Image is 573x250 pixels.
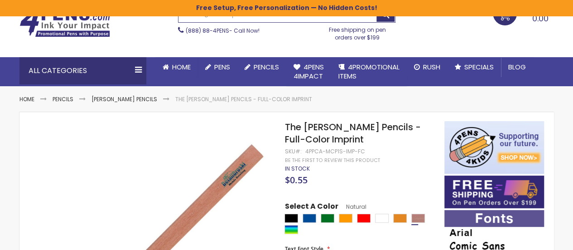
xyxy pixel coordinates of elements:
[286,57,331,87] a: 4Pens4impact
[284,214,298,223] div: Black
[284,201,338,214] span: Select A Color
[284,165,309,172] span: In stock
[357,214,371,223] div: Red
[284,147,301,155] strong: SKU
[444,176,544,208] img: Free shipping on orders over $199
[331,57,407,87] a: 4PROMOTIONALITEMS
[339,214,352,223] div: Orange
[303,214,316,223] div: Dark Blue
[284,165,309,172] div: Availability
[19,8,110,37] img: 4Pens Custom Pens and Promotional Products
[172,62,191,72] span: Home
[501,57,533,77] a: Blog
[237,57,286,77] a: Pencils
[53,95,73,103] a: Pencils
[319,23,395,41] div: Free shipping on pen orders over $199
[338,203,366,211] span: Natural
[284,174,307,186] span: $0.55
[175,96,312,103] li: The [PERSON_NAME] Pencils - Full-Color Imprint
[423,62,440,72] span: Rush
[294,62,324,81] span: 4Pens 4impact
[448,57,501,77] a: Specials
[305,148,365,155] div: 4PPCA-MCP1S-IMP-FC
[284,157,380,164] a: Be the first to review this product
[155,57,198,77] a: Home
[321,214,334,223] div: Green
[444,121,544,174] img: 4pens 4 kids
[508,62,526,72] span: Blog
[91,95,157,103] a: [PERSON_NAME] Pencils
[284,225,298,234] div: Assorted
[407,57,448,77] a: Rush
[284,121,420,146] span: The [PERSON_NAME] Pencils - Full-Color Imprint
[186,27,229,34] a: (888) 88-4PENS
[19,95,34,103] a: Home
[532,13,549,24] span: 0.00
[338,62,400,81] span: 4PROMOTIONAL ITEMS
[214,62,230,72] span: Pens
[198,57,237,77] a: Pens
[464,62,494,72] span: Specials
[19,57,146,84] div: All Categories
[186,27,260,34] span: - Call Now!
[254,62,279,72] span: Pencils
